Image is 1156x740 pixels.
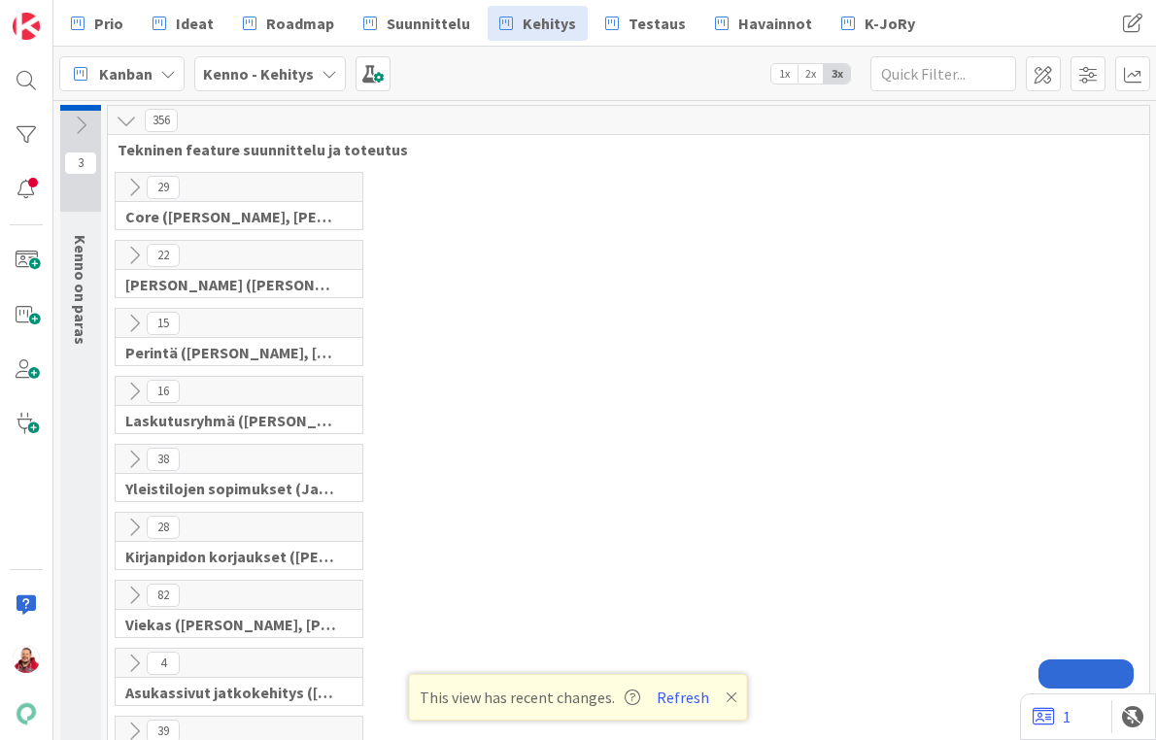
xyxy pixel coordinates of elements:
span: Core (Pasi, Jussi, JaakkoHä, Jyri, Leo, MikkoK, Väinö, MattiH) [125,207,338,226]
span: K-JoRy [865,12,915,35]
span: 356 [145,109,178,132]
span: 3 [64,151,97,175]
span: 1x [771,64,798,84]
a: K-JoRy [830,6,927,41]
span: Perintä (Jaakko, PetriH, MikkoV, Pasi) [125,343,338,362]
span: 3x [824,64,850,84]
span: Roadmap [266,12,334,35]
input: Quick Filter... [870,56,1016,91]
a: Testaus [594,6,697,41]
span: Ideat [176,12,214,35]
img: JS [13,646,40,673]
span: Laskutusryhmä (Antti, Keijo) [125,411,338,430]
span: Kehitys [523,12,576,35]
span: 16 [147,380,180,403]
span: 4 [147,652,180,675]
b: Kenno - Kehitys [203,64,314,84]
a: Roadmap [231,6,346,41]
span: 29 [147,176,180,199]
span: Halti (Sebastian, VilleH, Riikka, Antti, MikkoV, PetriH, PetriM) [125,275,338,294]
span: Kenno on paras [71,235,90,345]
span: Tekninen feature suunnittelu ja toteutus [118,140,1125,159]
span: Prio [94,12,123,35]
a: Suunnittelu [352,6,482,41]
span: This view has recent changes. [420,686,640,709]
span: Kanban [99,62,153,85]
button: Refresh [650,685,716,710]
img: Visit kanbanzone.com [13,13,40,40]
img: avatar [13,700,40,727]
span: Havainnot [738,12,812,35]
span: 22 [147,244,180,267]
a: Kehitys [488,6,588,41]
span: Kirjanpidon korjaukset (Jussi, JaakkoHä) [125,547,338,566]
span: 38 [147,448,180,471]
a: 1 [1033,705,1071,728]
span: Suunnittelu [387,12,470,35]
a: Prio [59,6,135,41]
span: 2x [798,64,824,84]
span: 82 [147,584,180,607]
span: Testaus [629,12,686,35]
a: Ideat [141,6,225,41]
span: 28 [147,516,180,539]
span: Asukassivut jatkokehitys (Rasmus, TommiH, Bella) [125,683,338,702]
span: 15 [147,312,180,335]
span: Viekas (Samuli, Saara, Mika, Pirjo, Keijo, TommiHä, Rasmus) [125,615,338,634]
a: Havainnot [703,6,824,41]
span: Yleistilojen sopimukset (Jaakko, VilleP, TommiL, Simo) [125,479,338,498]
